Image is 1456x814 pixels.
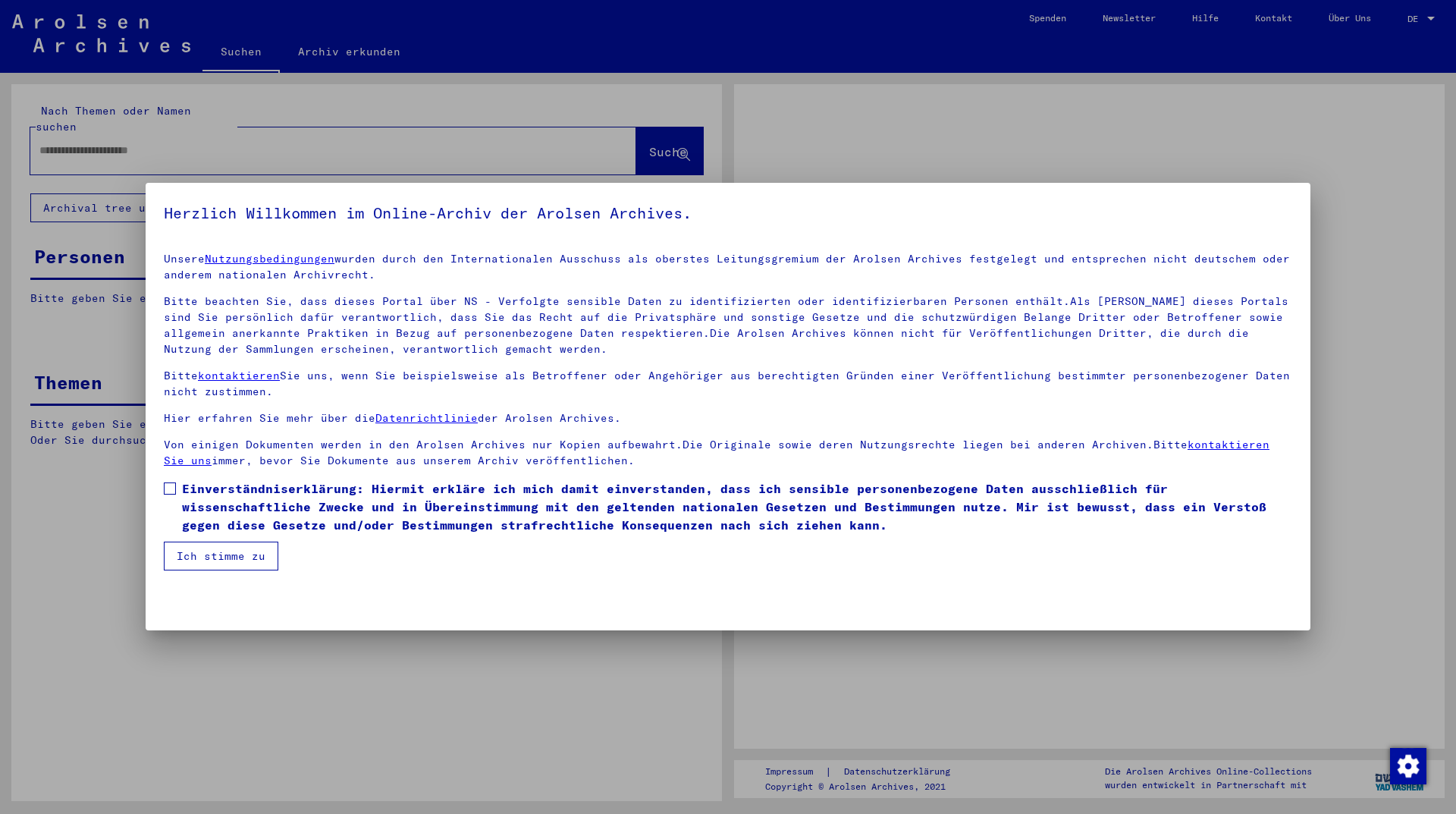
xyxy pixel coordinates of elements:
[164,542,278,570] button: Ich stimme zu
[182,479,1292,534] span: Einverständniserklärung: Hiermit erkläre ich mich damit einverstanden, dass ich sensible personen...
[1390,748,1426,784] img: Zustimmung ändern
[164,294,1292,357] p: Bitte beachten Sie, dass dieses Portal über NS - Verfolgte sensible Daten zu identifizierten oder...
[198,369,280,382] a: kontaktieren
[164,201,1292,225] h5: Herzlich Willkommen im Online-Archiv der Arolsen Archives.
[205,252,334,266] a: Nutzungsbedingungen
[164,251,1292,283] p: Unsere wurden durch den Internationalen Ausschuss als oberstes Leitungsgremium der Arolsen Archiv...
[375,411,478,425] a: Datenrichtlinie
[164,410,1292,426] p: Hier erfahren Sie mehr über die der Arolsen Archives.
[1389,747,1426,784] div: Zustimmung ändern
[164,368,1292,400] p: Bitte Sie uns, wenn Sie beispielsweise als Betroffener oder Angehöriger aus berechtigten Gründen ...
[164,437,1292,469] p: Von einigen Dokumenten werden in den Arolsen Archives nur Kopien aufbewahrt.Die Originale sowie d...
